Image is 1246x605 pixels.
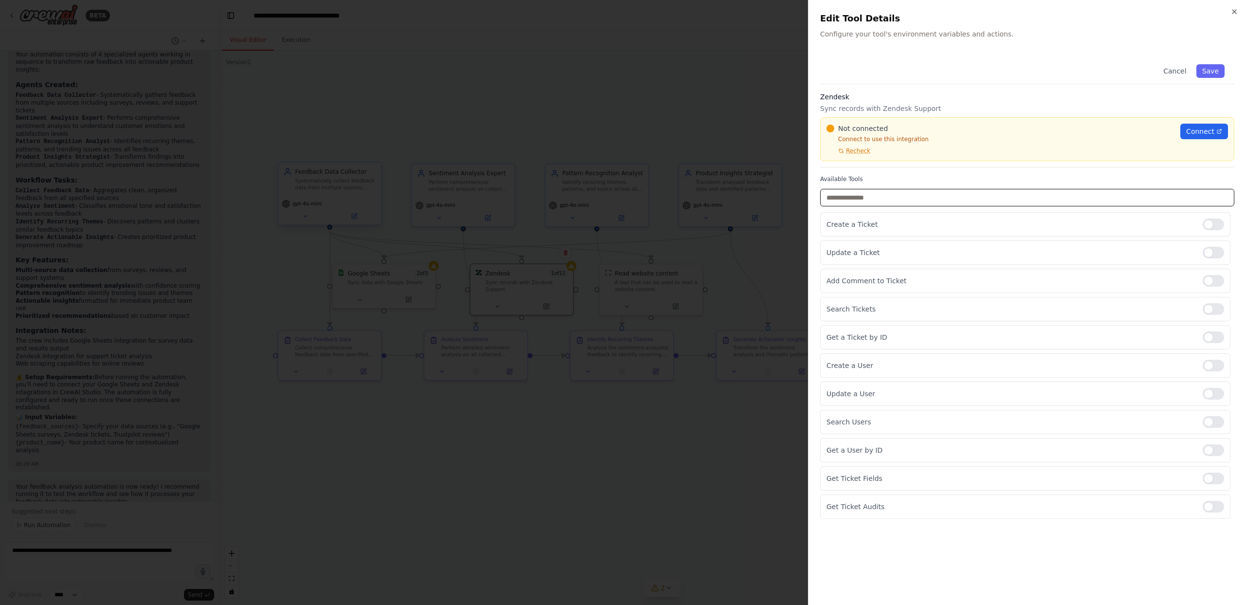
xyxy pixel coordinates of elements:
[826,276,1195,286] p: Add Comment to Ticket
[1186,127,1214,136] span: Connect
[826,389,1195,399] p: Update a User
[820,104,1234,113] p: Sync records with Zendesk Support
[826,248,1195,257] p: Update a Ticket
[820,12,1234,25] h2: Edit Tool Details
[1196,64,1225,78] button: Save
[838,124,888,133] span: Not connected
[826,135,1174,143] p: Connect to use this integration
[826,147,870,155] button: Recheck
[826,220,1195,229] p: Create a Ticket
[826,502,1195,512] p: Get Ticket Audits
[826,332,1195,342] p: Get a Ticket by ID
[826,445,1195,455] p: Get a User by ID
[1157,64,1192,78] button: Cancel
[826,304,1195,314] p: Search Tickets
[826,361,1195,370] p: Create a User
[1180,124,1228,139] a: Connect
[820,92,1234,102] h3: Zendesk
[820,29,1234,39] p: Configure your tool's environment variables and actions.
[846,147,870,155] span: Recheck
[820,175,1234,183] label: Available Tools
[826,417,1195,427] p: Search Users
[826,474,1195,483] p: Get Ticket Fields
